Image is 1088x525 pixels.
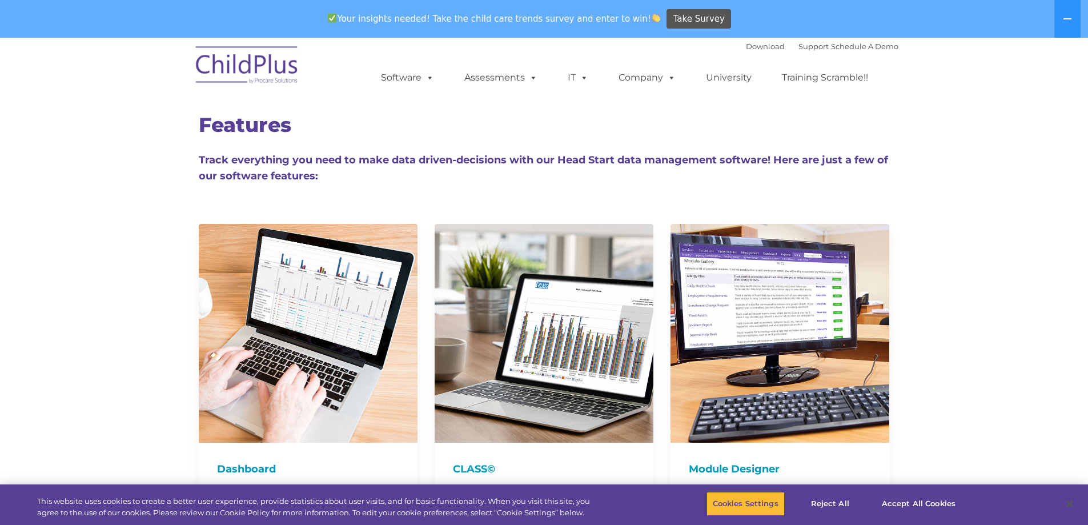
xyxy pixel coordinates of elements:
a: Download [746,42,785,51]
button: Cookies Settings [706,492,785,516]
a: Assessments [453,66,549,89]
div: This website uses cookies to create a better user experience, provide statistics about user visit... [37,496,599,518]
a: Take Survey [667,9,731,29]
button: Accept All Cookies [876,492,962,516]
a: Software [370,66,445,89]
a: Company [607,66,687,89]
img: ChildPlus by Procare Solutions [190,38,304,95]
img: ModuleDesigner750 [671,224,889,443]
a: Support [798,42,829,51]
img: CLASS-750 [435,224,653,443]
span: Take Survey [673,9,725,29]
span: Track everything you need to make data driven-decisions with our Head Start data management softw... [199,154,888,182]
h4: Module Designer [689,461,871,477]
img: ✅ [328,14,336,22]
a: Schedule A Demo [831,42,898,51]
h4: CLASS© [453,461,635,477]
a: University [694,66,763,89]
span: Your insights needed! Take the child care trends survey and enter to win! [323,7,665,30]
span: Features [199,113,291,137]
a: Training Scramble!! [770,66,880,89]
font: | [746,42,898,51]
h4: Dashboard [217,461,399,477]
button: Close [1057,491,1082,516]
img: Dash [199,224,417,443]
button: Reject All [794,492,866,516]
a: IT [556,66,600,89]
img: 👏 [652,14,660,22]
